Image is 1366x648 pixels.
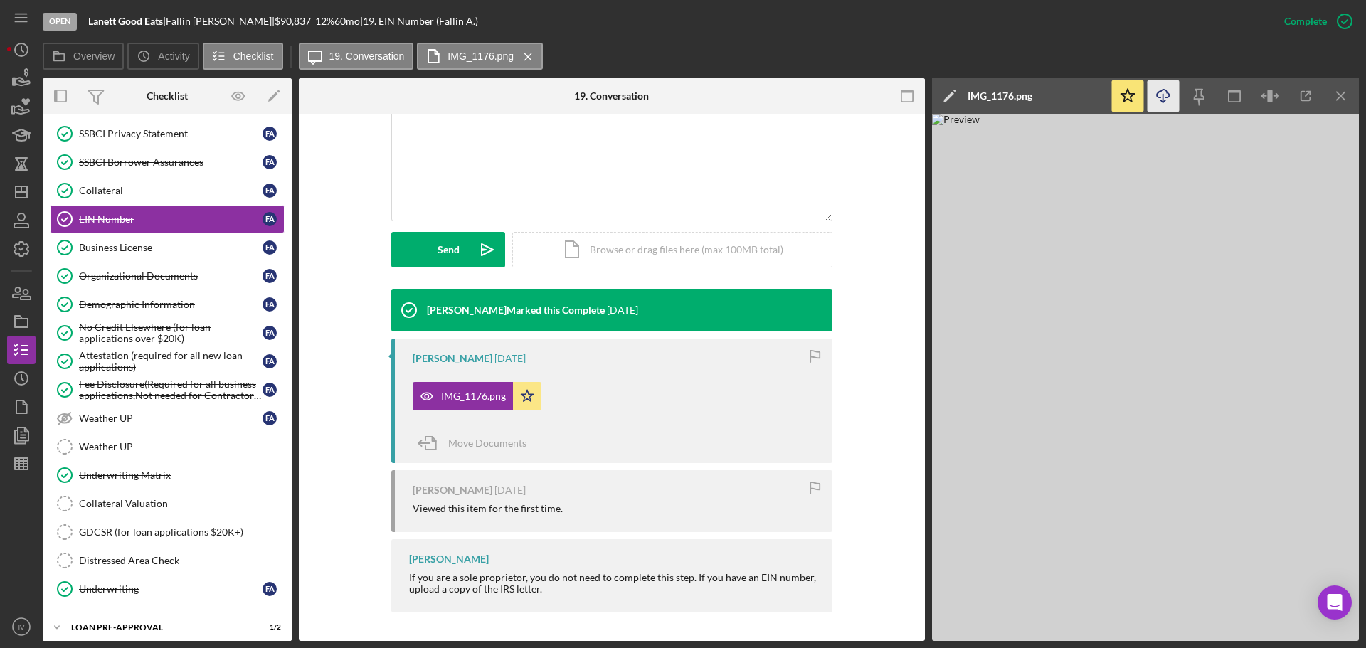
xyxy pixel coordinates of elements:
a: EIN NumberFA [50,205,285,233]
button: Activity [127,43,198,70]
button: Checklist [203,43,283,70]
label: IMG_1176.png [448,51,514,62]
a: Weather UPFA [50,404,285,432]
div: | 19. EIN Number (Fallin A.) [360,16,478,27]
a: Organizational DocumentsFA [50,262,285,290]
div: [PERSON_NAME] [409,553,489,565]
a: Collateral Valuation [50,489,285,518]
div: F A [263,269,277,283]
a: Weather UP [50,432,285,461]
div: Checklist [147,90,188,102]
label: Overview [73,51,115,62]
span: Move Documents [448,437,526,449]
div: F A [263,297,277,312]
div: Collateral [79,185,263,196]
div: Demographic Information [79,299,263,310]
div: F A [263,184,277,198]
b: Lanett Good Eats [88,15,163,27]
span: $90,837 [275,15,311,27]
a: Business LicenseFA [50,233,285,262]
div: 19. Conversation [574,90,649,102]
button: IMG_1176.png [413,382,541,410]
div: GDCSR (for loan applications $20K+) [79,526,284,538]
a: Demographic InformationFA [50,290,285,319]
div: SSBCI Borrower Assurances [79,156,263,168]
div: F A [263,383,277,397]
div: 1 / 2 [255,623,281,632]
div: Viewed this item for the first time. [413,503,563,514]
button: IMG_1176.png [417,43,543,70]
div: Open Intercom Messenger [1318,585,1352,620]
div: F A [263,411,277,425]
div: Attestation (required for all new loan applications) [79,350,263,373]
div: Business License [79,242,263,253]
div: Underwriting [79,583,263,595]
button: Send [391,232,505,267]
div: F A [263,240,277,255]
div: [PERSON_NAME] [413,353,492,364]
a: Underwriting Matrix [50,461,285,489]
time: 2025-09-03 16:59 [494,484,526,496]
a: No Credit Elsewhere (for loan applications over $20K)FA [50,319,285,347]
div: 12 % [315,16,334,27]
div: Weather UP [79,441,284,452]
div: EIN Number [79,213,263,225]
a: Fee Disclosure(Required for all business applications,Not needed for Contractor loans)FA [50,376,285,404]
div: F A [263,326,277,340]
div: Underwriting Matrix [79,469,284,481]
div: Weather UP [79,413,263,424]
a: CollateralFA [50,176,285,205]
div: F A [263,155,277,169]
button: IV [7,612,36,641]
div: Organizational Documents [79,270,263,282]
div: F A [263,582,277,596]
div: Send [438,232,460,267]
a: SSBCI Privacy StatementFA [50,119,285,148]
div: Collateral Valuation [79,498,284,509]
button: Complete [1270,7,1359,36]
div: If you are a sole proprietor, you do not need to complete this step. If you have an EIN number, u... [409,572,818,595]
div: Complete [1284,7,1327,36]
div: F A [263,354,277,368]
text: IV [18,623,25,631]
div: No Credit Elsewhere (for loan applications over $20K) [79,322,263,344]
div: Fee Disclosure(Required for all business applications,Not needed for Contractor loans) [79,378,263,401]
button: 19. Conversation [299,43,414,70]
a: GDCSR (for loan applications $20K+) [50,518,285,546]
div: F A [263,212,277,226]
button: Move Documents [413,425,541,461]
div: [PERSON_NAME] Marked this Complete [427,304,605,316]
div: Open [43,13,77,31]
a: UnderwritingFA [50,575,285,603]
time: 2025-09-03 17:00 [494,353,526,364]
div: SSBCI Privacy Statement [79,128,263,139]
div: Fallin [PERSON_NAME] | [166,16,275,27]
button: Overview [43,43,124,70]
a: Distressed Area Check [50,546,285,575]
div: [PERSON_NAME] [413,484,492,496]
div: | [88,16,166,27]
a: Attestation (required for all new loan applications)FA [50,347,285,376]
time: 2025-09-03 17:26 [607,304,638,316]
div: Distressed Area Check [79,555,284,566]
img: Preview [932,114,1359,641]
label: Activity [158,51,189,62]
label: 19. Conversation [329,51,405,62]
div: F A [263,127,277,141]
div: IMG_1176.png [968,90,1032,102]
label: Checklist [233,51,274,62]
div: IMG_1176.png [441,391,506,402]
div: 60 mo [334,16,360,27]
a: SSBCI Borrower AssurancesFA [50,148,285,176]
div: LOAN PRE-APPROVAL [71,623,245,632]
